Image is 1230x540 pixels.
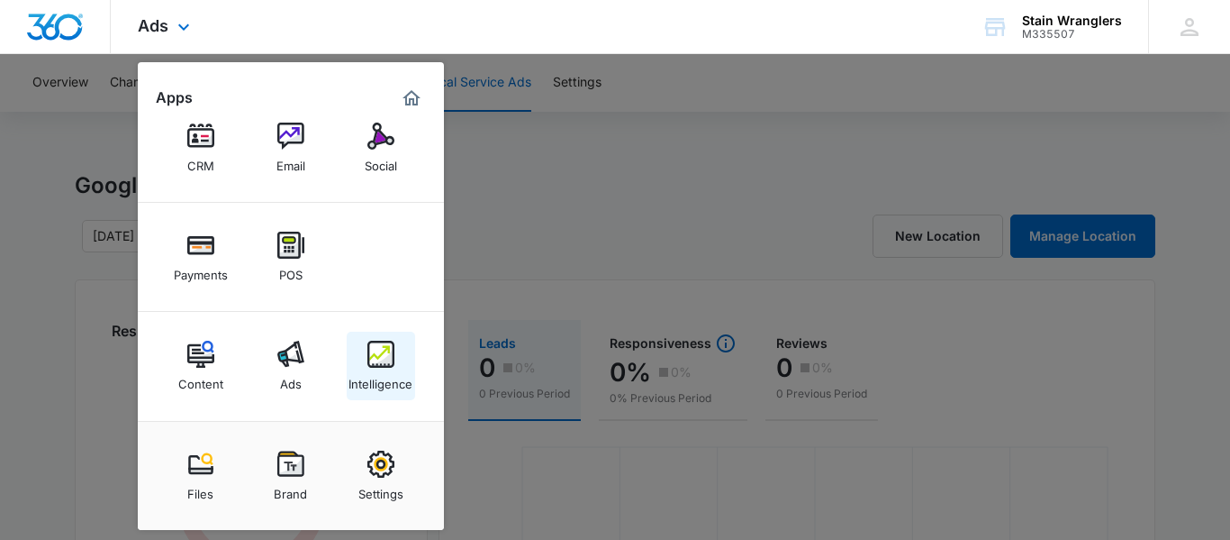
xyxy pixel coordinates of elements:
a: Files [167,442,235,510]
div: Social [365,150,397,173]
div: account name [1022,14,1122,28]
div: Intelligence [348,368,412,391]
h2: Apps [156,89,193,106]
div: Files [187,478,213,501]
div: account id [1022,28,1122,41]
div: Content [178,368,223,391]
a: Social [347,114,415,182]
a: CRM [167,114,235,182]
a: Marketing 360® Dashboard [397,84,426,113]
div: Ads [280,368,302,391]
div: POS [279,259,303,282]
a: Ads [257,332,325,400]
a: Brand [257,442,325,510]
div: Email [276,150,305,173]
a: Email [257,114,325,182]
div: Payments [174,259,228,282]
div: Settings [358,478,403,501]
a: Intelligence [347,332,415,400]
a: Settings [347,442,415,510]
div: Brand [274,478,307,501]
span: Ads [138,16,168,35]
a: Payments [167,223,235,291]
div: CRM [187,150,214,173]
a: Content [167,332,235,400]
a: POS [257,223,325,291]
